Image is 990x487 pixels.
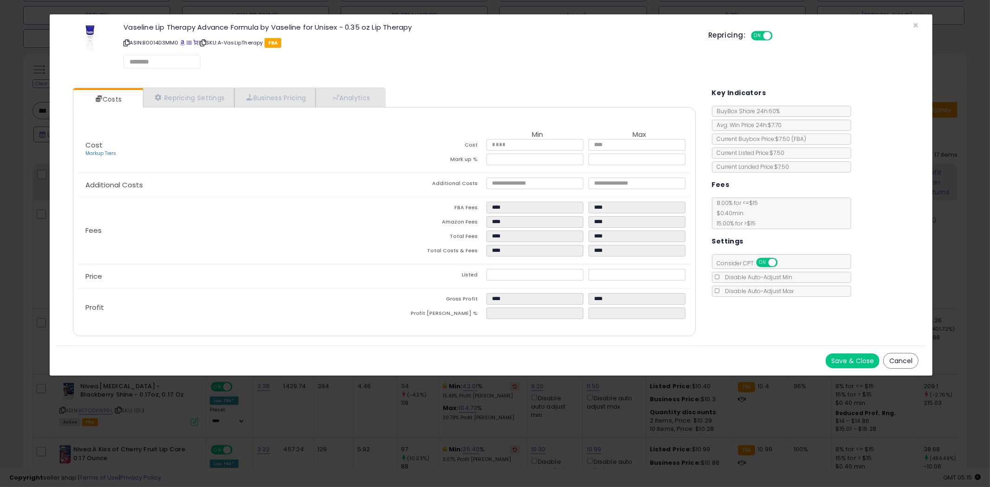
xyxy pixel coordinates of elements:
[712,236,744,247] h5: Settings
[384,178,486,192] td: Additional Costs
[712,163,789,171] span: Current Landed Price: $7.50
[76,24,104,51] img: 31GGPPv5AEL._SL60_.jpg
[486,131,589,139] th: Min
[78,273,384,280] p: Price
[776,135,807,143] span: $7.50
[384,245,486,259] td: Total Costs & Fees
[180,39,185,46] a: BuyBox page
[384,202,486,216] td: FBA Fees
[187,39,192,46] a: All offer listings
[712,219,756,227] span: 15.00 % for > $15
[384,308,486,322] td: Profit [PERSON_NAME] %
[384,154,486,168] td: Mark up %
[384,139,486,154] td: Cost
[78,181,384,189] p: Additional Costs
[771,32,786,40] span: OFF
[712,87,766,99] h5: Key Indicators
[712,259,790,267] span: Consider CPT:
[78,141,384,157] p: Cost
[384,293,486,308] td: Gross Profit
[721,273,793,281] span: Disable Auto-Adjust Min
[712,179,730,191] h5: Fees
[712,209,744,217] span: $0.40 min
[776,259,791,267] span: OFF
[78,227,384,234] p: Fees
[708,32,745,39] h5: Repricing:
[85,150,116,157] a: Markup Tiers
[384,231,486,245] td: Total Fees
[73,90,142,109] a: Costs
[316,88,384,107] a: Analytics
[712,121,782,129] span: Avg. Win Price 24h: $7.70
[752,32,764,40] span: ON
[757,259,769,267] span: ON
[826,353,880,368] button: Save & Close
[712,199,758,227] span: 8.00 % for <= $15
[193,39,198,46] a: Your listing only
[123,24,694,31] h3: Vaseline Lip Therapy Advance Formula by Vaseline for Unisex - 0.35 oz Lip Therapy
[912,19,919,32] span: ×
[883,353,919,369] button: Cancel
[589,131,691,139] th: Max
[712,107,780,115] span: BuyBox Share 24h: 60%
[78,304,384,311] p: Profit
[384,269,486,283] td: Listed
[721,287,794,295] span: Disable Auto-Adjust Max
[792,135,807,143] span: ( FBA )
[384,216,486,231] td: Amazon Fees
[712,135,807,143] span: Current Buybox Price:
[234,88,316,107] a: Business Pricing
[143,88,235,107] a: Repricing Settings
[712,149,785,157] span: Current Listed Price: $7.50
[123,35,694,50] p: ASIN: B0014D3MM0 | SKU: A-VasLipTherapy
[265,38,282,48] span: FBA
